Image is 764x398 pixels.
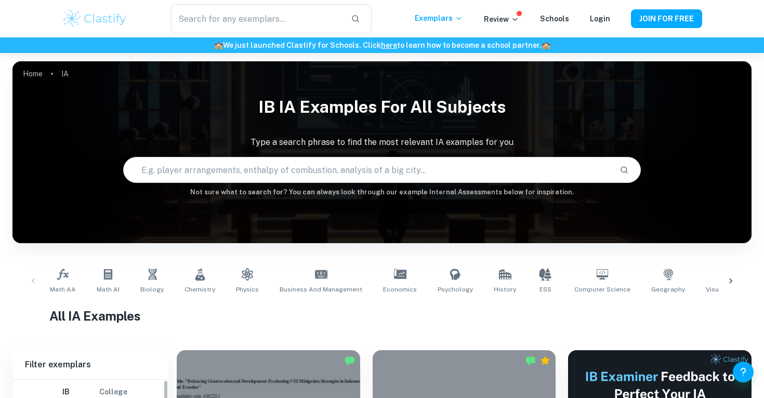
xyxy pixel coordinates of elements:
[185,285,215,294] span: Chemistry
[214,41,223,49] span: 🏫
[651,285,685,294] span: Geography
[23,67,43,81] a: Home
[236,285,259,294] span: Physics
[484,14,519,25] p: Review
[97,285,120,294] span: Math AI
[140,285,164,294] span: Biology
[415,12,463,24] p: Exemplars
[124,155,611,184] input: E.g. player arrangements, enthalpy of combustion, analysis of a big city...
[2,39,762,51] h6: We just launched Clastify for Schools. Click to learn how to become a school partner.
[590,15,610,23] a: Login
[631,9,702,28] button: JOIN FOR FREE
[280,285,362,294] span: Business and Management
[12,187,752,197] h6: Not sure what to search for? You can always look through our example Internal Assessments below f...
[49,307,715,325] h1: All IA Examples
[381,41,397,49] a: here
[61,68,69,79] p: IA
[542,41,550,49] span: 🏫
[733,362,754,382] button: Help and Feedback
[540,15,569,23] a: Schools
[438,285,473,294] span: Psychology
[50,285,76,294] span: Math AA
[525,355,536,366] img: Marked
[12,350,168,379] h6: Filter exemplars
[12,90,752,124] h1: IB IA examples for all subjects
[539,285,551,294] span: ESS
[615,161,633,179] button: Search
[383,285,417,294] span: Economics
[345,355,355,366] img: Marked
[494,285,516,294] span: History
[62,8,128,29] img: Clastify logo
[574,285,630,294] span: Computer Science
[540,355,550,366] div: Premium
[171,4,343,33] input: Search for any exemplars...
[12,136,752,149] p: Type a search phrase to find the most relevant IA examples for you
